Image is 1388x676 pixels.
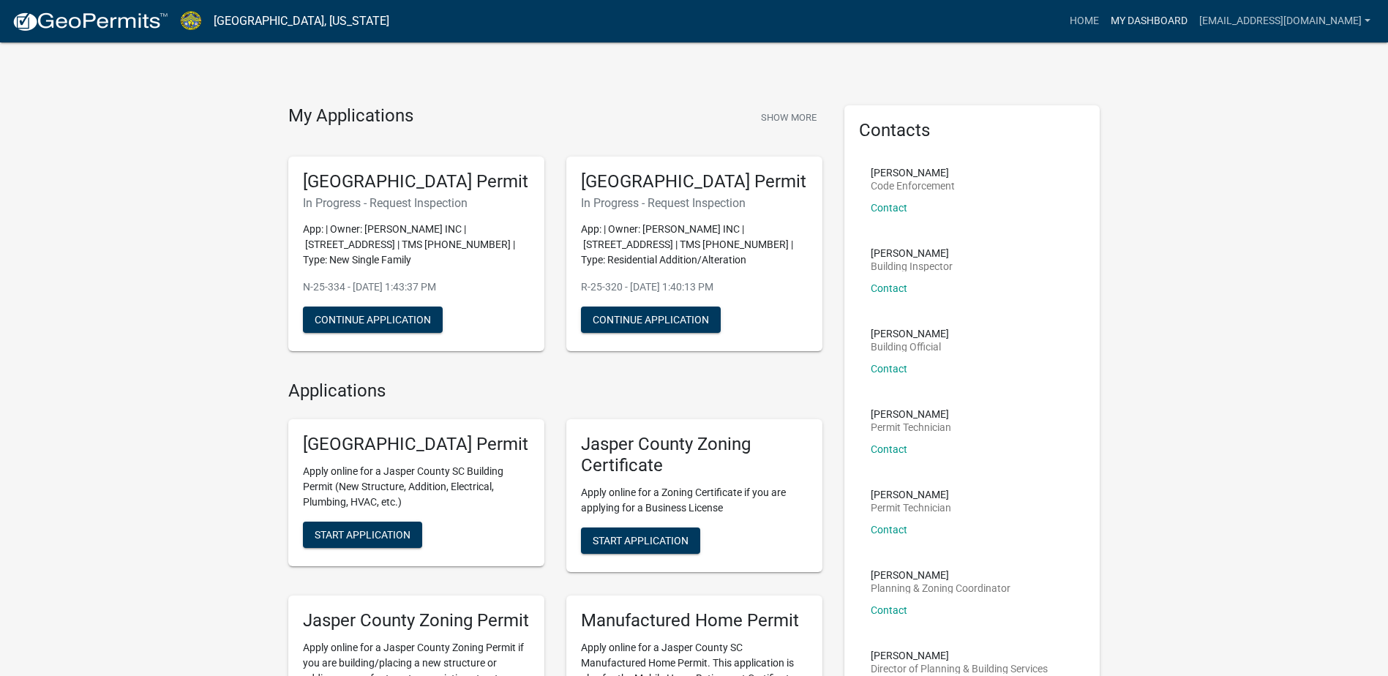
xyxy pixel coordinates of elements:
[1105,7,1193,35] a: My Dashboard
[303,171,530,192] h5: [GEOGRAPHIC_DATA] Permit
[303,610,530,631] h5: Jasper County Zoning Permit
[303,464,530,510] p: Apply online for a Jasper County SC Building Permit (New Structure, Addition, Electrical, Plumbin...
[315,529,410,541] span: Start Application
[871,409,951,419] p: [PERSON_NAME]
[871,422,951,432] p: Permit Technician
[303,522,422,548] button: Start Application
[871,604,907,616] a: Contact
[581,279,808,295] p: R-25-320 - [DATE] 1:40:13 PM
[755,105,822,129] button: Show More
[180,11,202,31] img: Jasper County, South Carolina
[871,261,953,271] p: Building Inspector
[871,650,1048,661] p: [PERSON_NAME]
[871,524,907,536] a: Contact
[581,196,808,210] h6: In Progress - Request Inspection
[1193,7,1376,35] a: [EMAIL_ADDRESS][DOMAIN_NAME]
[871,443,907,455] a: Contact
[581,527,700,554] button: Start Application
[581,307,721,333] button: Continue Application
[581,610,808,631] h5: Manufactured Home Permit
[871,489,951,500] p: [PERSON_NAME]
[859,120,1086,141] h5: Contacts
[303,279,530,295] p: N-25-334 - [DATE] 1:43:37 PM
[581,434,808,476] h5: Jasper County Zoning Certificate
[581,485,808,516] p: Apply online for a Zoning Certificate if you are applying for a Business License
[871,570,1010,580] p: [PERSON_NAME]
[288,105,413,127] h4: My Applications
[214,9,389,34] a: [GEOGRAPHIC_DATA], [US_STATE]
[581,171,808,192] h5: [GEOGRAPHIC_DATA] Permit
[871,248,953,258] p: [PERSON_NAME]
[1064,7,1105,35] a: Home
[871,168,955,178] p: [PERSON_NAME]
[871,363,907,375] a: Contact
[593,534,689,546] span: Start Application
[581,222,808,268] p: App: | Owner: [PERSON_NAME] INC | [STREET_ADDRESS] | TMS [PHONE_NUMBER] | Type: Residential Addit...
[871,342,949,352] p: Building Official
[303,222,530,268] p: App: | Owner: [PERSON_NAME] INC | [STREET_ADDRESS] | TMS [PHONE_NUMBER] | Type: New Single Family
[871,328,949,339] p: [PERSON_NAME]
[871,181,955,191] p: Code Enforcement
[871,503,951,513] p: Permit Technician
[871,282,907,294] a: Contact
[303,196,530,210] h6: In Progress - Request Inspection
[288,380,822,402] h4: Applications
[303,434,530,455] h5: [GEOGRAPHIC_DATA] Permit
[871,583,1010,593] p: Planning & Zoning Coordinator
[871,664,1048,674] p: Director of Planning & Building Services
[871,202,907,214] a: Contact
[303,307,443,333] button: Continue Application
